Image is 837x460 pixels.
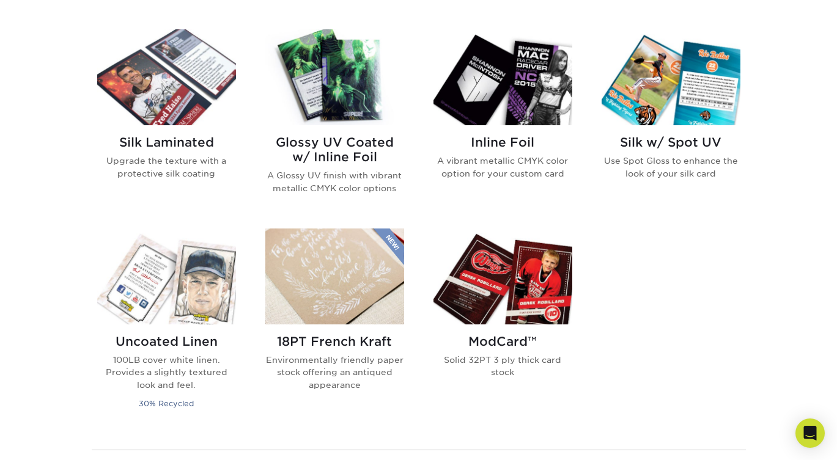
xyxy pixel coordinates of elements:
[433,29,572,125] img: Inline Foil Trading Cards
[433,228,572,324] img: ModCard™ Trading Cards
[97,228,236,425] a: Uncoated Linen Trading Cards Uncoated Linen 100LB cover white linen. Provides a slightly textured...
[433,135,572,150] h2: Inline Foil
[97,228,236,324] img: Uncoated Linen Trading Cards
[602,155,740,180] p: Use Spot Gloss to enhance the look of your silk card
[795,418,825,448] div: Open Intercom Messenger
[602,29,740,125] img: Silk w/ Spot UV Trading Cards
[433,354,572,379] p: Solid 32PT 3 ply thick card stock
[433,334,572,349] h2: ModCard™
[433,228,572,425] a: ModCard™ Trading Cards ModCard™ Solid 32PT 3 ply thick card stock
[97,334,236,349] h2: Uncoated Linen
[602,29,740,214] a: Silk w/ Spot UV Trading Cards Silk w/ Spot UV Use Spot Gloss to enhance the look of your silk card
[97,29,236,214] a: Silk Laminated Trading Cards Silk Laminated Upgrade the texture with a protective silk coating
[97,155,236,180] p: Upgrade the texture with a protective silk coating
[265,29,404,125] img: Glossy UV Coated w/ Inline Foil Trading Cards
[433,29,572,214] a: Inline Foil Trading Cards Inline Foil A vibrant metallic CMYK color option for your custom card
[97,135,236,150] h2: Silk Laminated
[265,354,404,391] p: Environmentally friendly paper stock offering an antiqued appearance
[265,228,404,324] img: 18PT French Kraft Trading Cards
[265,29,404,214] a: Glossy UV Coated w/ Inline Foil Trading Cards Glossy UV Coated w/ Inline Foil A Glossy UV finish ...
[265,334,404,349] h2: 18PT French Kraft
[97,354,236,391] p: 100LB cover white linen. Provides a slightly textured look and feel.
[265,135,404,164] h2: Glossy UV Coated w/ Inline Foil
[374,228,404,265] img: New Product
[139,399,194,408] small: 30% Recycled
[265,169,404,194] p: A Glossy UV finish with vibrant metallic CMYK color options
[602,135,740,150] h2: Silk w/ Spot UV
[433,155,572,180] p: A vibrant metallic CMYK color option for your custom card
[97,29,236,125] img: Silk Laminated Trading Cards
[265,228,404,425] a: 18PT French Kraft Trading Cards 18PT French Kraft Environmentally friendly paper stock offering a...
